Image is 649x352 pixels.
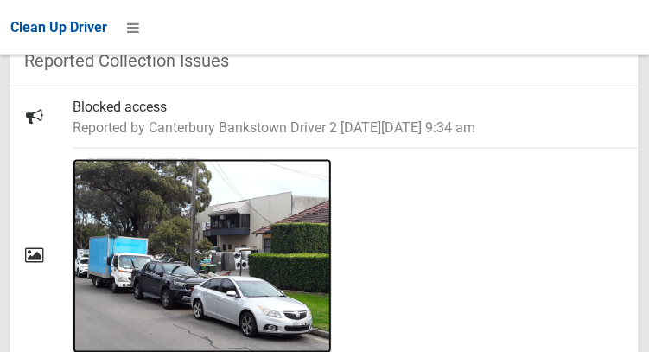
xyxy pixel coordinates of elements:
header: Reported Collection Issues [10,43,243,77]
small: Reported by Canterbury Bankstown Driver 2 [DATE][DATE] 9:34 am [73,117,625,138]
span: Clean Up Driver [10,19,107,35]
a: Clean Up Driver [10,15,107,41]
div: Blocked access [73,86,625,148]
